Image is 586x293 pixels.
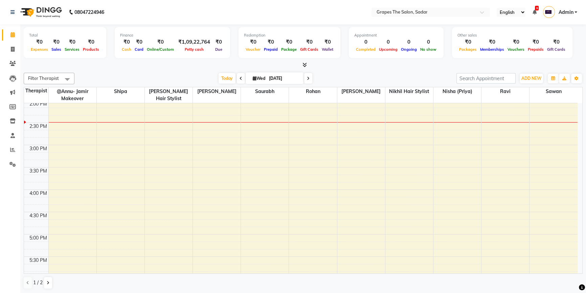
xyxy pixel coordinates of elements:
[320,47,335,52] span: Wallet
[120,38,133,46] div: ₹0
[81,38,101,46] div: ₹0
[506,38,526,46] div: ₹0
[320,38,335,46] div: ₹0
[526,47,545,52] span: Prepaids
[279,38,298,46] div: ₹0
[219,73,235,84] span: Today
[298,38,320,46] div: ₹0
[145,47,176,52] span: Online/Custom
[145,38,176,46] div: ₹0
[28,75,59,81] span: Filter Therapist
[419,47,438,52] span: No show
[183,47,205,52] span: Petty cash
[50,38,63,46] div: ₹0
[28,190,48,197] div: 4:00 PM
[97,87,144,96] span: shipa
[419,38,438,46] div: 0
[521,76,541,81] span: ADD NEW
[520,74,543,83] button: ADD NEW
[545,38,567,46] div: ₹0
[145,87,193,103] span: [PERSON_NAME] hair stylist
[28,234,48,242] div: 5:00 PM
[385,87,433,96] span: Nikhil Hair stylist
[377,38,399,46] div: 0
[133,38,145,46] div: ₹0
[545,47,567,52] span: Gift Cards
[279,47,298,52] span: Package
[433,87,481,96] span: nisha (priya)
[28,145,48,152] div: 3:00 PM
[478,38,506,46] div: ₹0
[133,47,145,52] span: Card
[457,32,567,38] div: Other sales
[244,32,335,38] div: Redemption
[354,32,438,38] div: Appointment
[33,279,43,286] span: 1 / 2
[24,87,48,94] div: Therapist
[241,87,289,96] span: saurabh
[337,87,385,96] span: [PERSON_NAME]
[120,47,133,52] span: Cash
[399,47,419,52] span: Ongoing
[354,47,377,52] span: Completed
[81,47,101,52] span: Products
[289,87,337,96] span: rohan
[526,38,545,46] div: ₹0
[377,47,399,52] span: Upcoming
[29,32,101,38] div: Total
[28,123,48,130] div: 2:30 PM
[50,47,63,52] span: Sales
[193,87,241,96] span: [PERSON_NAME]
[543,6,555,18] img: Admin
[506,47,526,52] span: Vouchers
[535,6,539,10] span: 9
[29,47,50,52] span: Expenses
[120,32,225,38] div: Finance
[244,47,262,52] span: Voucher
[478,47,506,52] span: Memberships
[28,167,48,175] div: 3:30 PM
[29,38,50,46] div: ₹0
[399,38,419,46] div: 0
[251,76,267,81] span: Wed
[529,87,578,96] span: sawan
[49,87,96,103] span: @Annu- jamir makeover
[457,38,478,46] div: ₹0
[267,73,301,84] input: 2025-09-03
[28,212,48,219] div: 4:30 PM
[457,47,478,52] span: Packages
[74,3,104,22] b: 08047224946
[176,38,213,46] div: ₹1,09,22,764
[481,87,529,96] span: ravi
[63,47,81,52] span: Services
[244,38,262,46] div: ₹0
[28,100,48,108] div: 2:00 PM
[262,38,279,46] div: ₹0
[298,47,320,52] span: Gift Cards
[63,38,81,46] div: ₹0
[213,38,225,46] div: ₹0
[354,38,377,46] div: 0
[17,3,64,22] img: logo
[558,9,573,16] span: Admin
[213,47,224,52] span: Due
[262,47,279,52] span: Prepaid
[28,257,48,264] div: 5:30 PM
[456,73,516,84] input: Search Appointment
[532,9,536,15] a: 9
